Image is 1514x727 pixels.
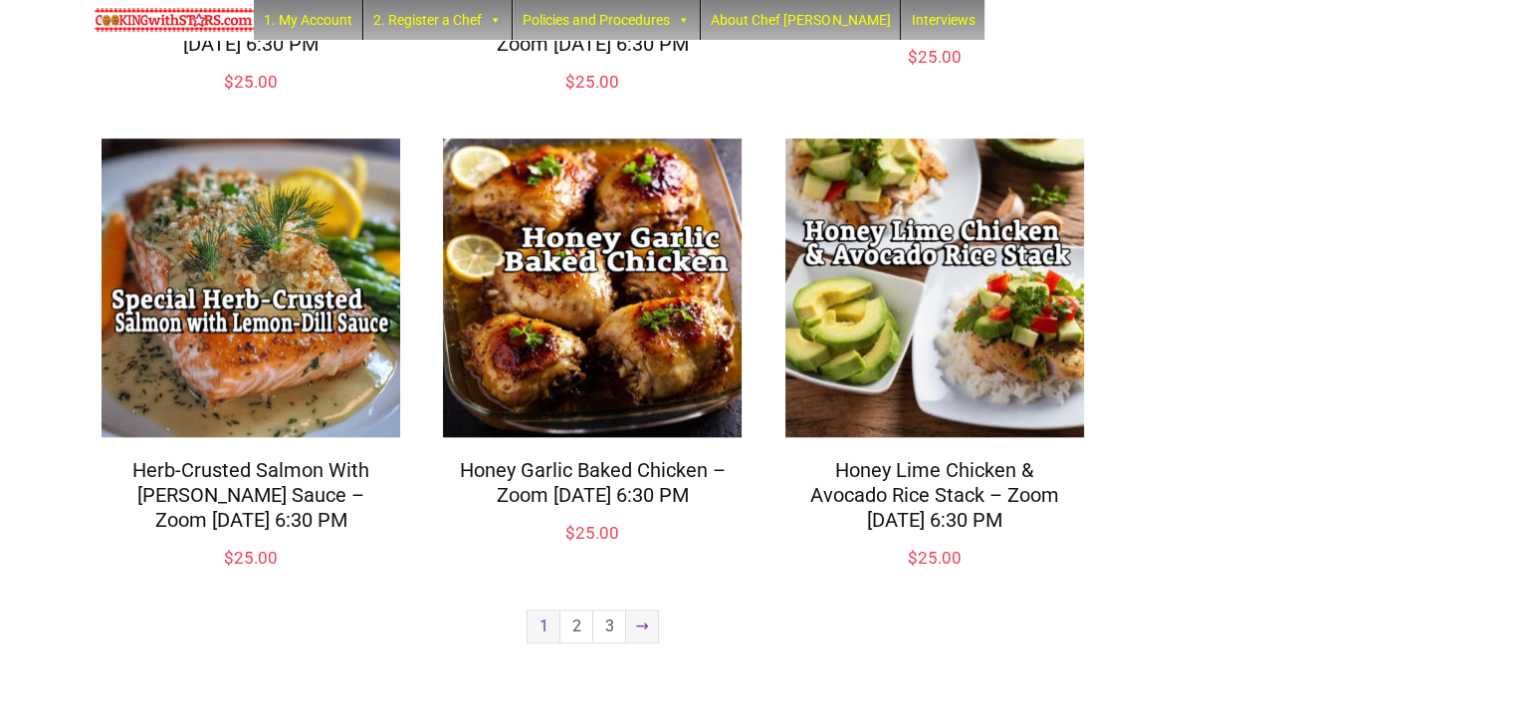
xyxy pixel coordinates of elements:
[132,458,369,532] a: Herb-Crusted Salmon With [PERSON_NAME] Sauce – Zoom [DATE] 6:30 PM
[224,548,234,568] span: $
[626,610,658,642] a: →
[565,523,619,543] bdi: 25.00
[224,72,278,92] bdi: 25.00
[96,608,1091,677] nav: Product Pagination
[565,523,575,543] span: $
[908,47,962,67] bdi: 25.00
[810,458,1059,532] a: Honey Lime Chicken & Avocado Rice Stack – Zoom [DATE] 6:30 PM
[224,72,234,92] span: $
[460,458,726,507] a: Honey Garlic Baked Chicken – Zoom [DATE] 6:30 PM
[224,548,278,568] bdi: 25.00
[97,133,405,442] img: Herb-Crusted Salmon With Lemon-Dill Sauce – Zoom Monday April 28, 2025 @ 6:30 PM
[593,610,625,642] a: Page 3
[528,610,559,642] span: Page 1
[779,133,1088,442] img: Honey Lime Chicken & Avocado Rice Stack – Zoom Monday Aug 11, 2025 @ 6:30 PM
[95,8,254,32] img: Chef Paula's Cooking With Stars
[908,548,918,568] span: $
[565,72,619,92] bdi: 25.00
[438,133,747,442] img: Honey Garlic Baked Chicken – Zoom Monday March 24, 2025 @ 6:30 PM
[908,548,962,568] bdi: 25.00
[560,610,592,642] a: Page 2
[908,47,918,67] span: $
[565,72,575,92] span: $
